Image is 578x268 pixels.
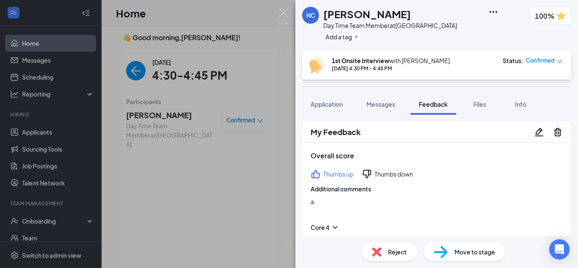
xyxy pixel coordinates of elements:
[454,247,495,257] span: Move to stage
[323,32,361,41] button: PlusAdd a tag
[311,151,563,160] h3: Overall score
[549,239,570,260] div: Open Intercom Messenger
[311,100,343,108] span: Application
[515,100,526,108] span: Info
[374,170,413,178] div: Thumbs down
[311,197,563,206] span: a
[488,7,498,17] svg: Ellipses
[311,127,361,137] h2: My Feedback
[419,100,448,108] span: Feedback
[323,7,411,21] h1: [PERSON_NAME]
[362,169,372,179] svg: ThumbsDown
[557,58,563,64] span: down
[332,56,450,65] div: with [PERSON_NAME]
[311,223,329,232] div: Core 4
[362,235,372,245] svg: ThumbsDown
[388,247,407,257] span: Reject
[503,56,523,65] div: Status :
[323,170,353,178] div: Thumbs up
[332,57,389,64] b: 1st Onsite Interview
[311,235,321,245] svg: ThumbsUp
[535,11,554,21] span: 100%
[366,100,395,108] span: Messages
[331,223,339,232] svg: ChevronDown
[526,56,555,65] span: Confirmed
[553,127,563,137] svg: Trash
[311,184,563,193] span: Additional comments
[306,11,315,19] div: NC
[323,21,457,30] div: Day Time Team Member at [GEOGRAPHIC_DATA]
[332,65,450,72] div: [DATE] 4:30 PM - 4:45 PM
[311,169,321,179] svg: ThumbsUp
[473,100,486,108] span: Files
[534,127,544,137] svg: Pencil
[354,34,359,39] svg: Plus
